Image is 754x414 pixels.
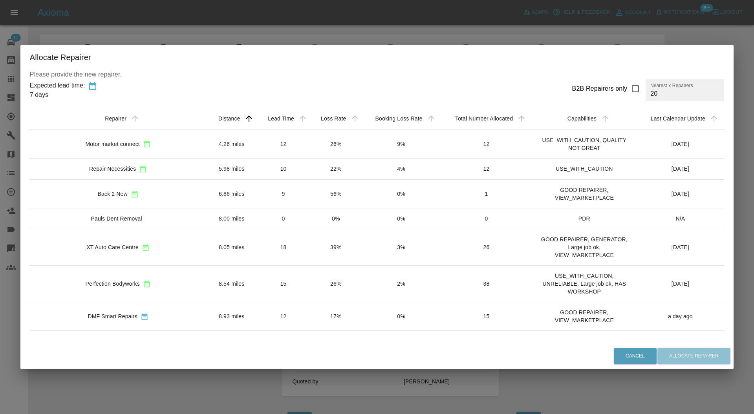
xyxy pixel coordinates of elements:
td: 15 [257,266,310,302]
td: GOOD REPAIRER, VIEW_MARKETPLACE [532,180,636,208]
div: Distance [218,115,240,122]
td: 0 [257,331,310,352]
td: 0 [441,331,532,352]
td: 26% [310,129,362,158]
td: 0% [362,208,440,229]
td: 8.05 miles [207,229,257,266]
td: 6.86 miles [207,180,257,208]
div: Repairer [105,115,126,122]
td: 10 [257,158,310,179]
div: Pauls Dent Removal [91,215,142,223]
td: 38 [441,266,532,302]
td: 1 [441,180,532,208]
div: Last Calendar Update [651,115,705,122]
td: 4.26 miles [207,129,257,158]
td: 12 [257,129,310,158]
td: 39% [310,229,362,266]
td: 8.54 miles [207,266,257,302]
td: 0% [362,180,440,208]
td: 0 [441,208,532,229]
td: 0% [362,302,440,331]
td: USE_WITH_CAUTION, QUALITY NOT GREAT [532,129,636,158]
td: 9% [362,129,440,158]
div: Expected lead time: [30,81,85,90]
h2: Allocate Repairer [20,45,734,70]
td: 26% [310,266,362,302]
div: Capabilities [567,115,597,122]
td: 18 [257,229,310,266]
div: Loss Rate [321,115,346,122]
p: Please provide the new repairer. [30,70,724,79]
td: USE_WITH_CAUTION, UNRELIABLE, Large job ok, HAS WORKSHOP [532,266,636,302]
div: Perfection Bodyworks [85,280,139,288]
td: 56% [310,180,362,208]
td: 8.00 miles [207,208,257,229]
td: 12 [257,302,310,331]
div: Motor market connect [85,140,139,148]
td: [DATE] [636,158,724,179]
td: GOOD REPAIRER, VIEW_MARKETPLACE [532,302,636,331]
div: B2B Repairers only [572,84,628,93]
td: 0% [310,208,362,229]
td: 5.98 miles [207,158,257,179]
div: Booking Loss Rate [375,115,423,122]
div: Repair Necessities [89,165,136,173]
td: 3% [362,229,440,266]
td: 17% [310,302,362,331]
td: 0% [362,331,440,352]
label: Nearest x Repairers [650,82,693,89]
div: DMF Smart Repairs [88,312,137,320]
td: 9.79 miles [207,331,257,352]
td: [DATE] [636,266,724,302]
td: 15 [441,302,532,331]
td: 12 [441,158,532,179]
div: XT Auto Care Centre [86,243,139,251]
td: [DATE] [636,129,724,158]
td: 26 [441,229,532,266]
td: [DATE] [636,229,724,266]
td: 2% [362,266,440,302]
td: 4% [362,158,440,179]
td: 9 [257,180,310,208]
td: 0% [310,331,362,352]
td: 12 [441,129,532,158]
td: USE_WITH_CAUTION [532,158,636,179]
td: PDR [532,331,636,352]
td: 0 [257,208,310,229]
div: Back 2 New [98,190,128,198]
td: 22% [310,158,362,179]
div: Total Number Allocated [455,115,513,122]
td: N/A [636,208,724,229]
td: PDR [532,208,636,229]
td: N/A [636,331,724,352]
div: Lead Time [268,115,294,122]
td: [DATE] [636,180,724,208]
td: GOOD REPAIRER, GENERATOR, Large job ok, VIEW_MARKETPLACE [532,229,636,266]
div: 7 days [30,90,85,100]
button: Cancel [614,348,657,364]
td: a day ago [636,302,724,331]
td: 8.93 miles [207,302,257,331]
